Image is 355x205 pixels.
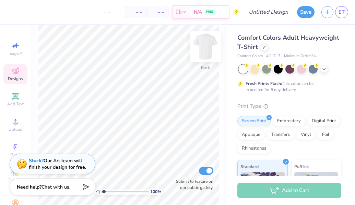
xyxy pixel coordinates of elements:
div: Foil [318,130,334,140]
span: Puff Ink [294,163,309,170]
span: Clipart & logos [3,177,27,188]
span: Designs [8,76,23,81]
label: Submit to feature on our public gallery. [172,178,213,191]
strong: Need help? [17,184,42,190]
span: – – [150,9,164,16]
div: This color can be expedited for 5 day delivery. [246,80,330,93]
input: – – [94,6,120,18]
strong: Fresh Prints Flash: [246,81,282,86]
div: Screen Print [237,116,271,126]
span: Comfort Colors [237,53,263,59]
span: Greek [10,152,21,157]
span: # C1717 [266,53,281,59]
div: Applique [237,130,265,140]
div: Digital Print [307,116,341,126]
span: Add Text [7,101,24,107]
span: Comfort Colors Adult Heavyweight T-Shirt [237,34,339,51]
button: Save [297,6,315,18]
div: Vinyl [296,130,316,140]
span: ET [339,8,345,16]
div: Embroidery [273,116,305,126]
span: Minimum Order: 24 + [284,53,318,59]
div: Back [201,65,210,71]
a: ET [335,6,348,18]
span: FREE [206,10,213,14]
span: Upload [9,127,22,132]
div: Transfers [267,130,294,140]
span: Chat with us. [42,184,70,190]
div: Our Art team will finish your design for free. [29,157,86,170]
span: – – [128,9,142,16]
span: N/A [194,9,202,16]
input: Untitled Design [243,5,294,19]
span: 100 % [150,189,161,195]
span: Image AI [8,51,24,56]
span: Standard [240,163,259,170]
strong: Stuck? [29,157,44,164]
div: Rhinestones [237,143,271,154]
img: Back [192,33,219,60]
div: Print Type [237,102,341,110]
